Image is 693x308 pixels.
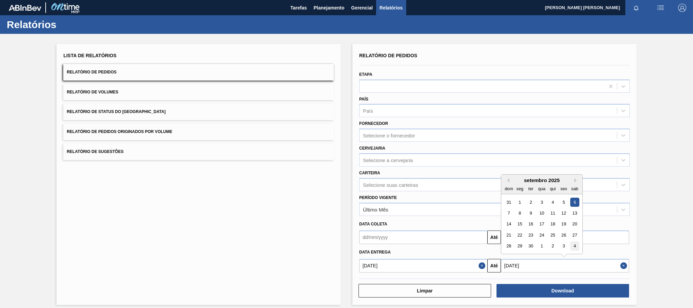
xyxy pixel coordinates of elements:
button: Next Month [574,178,579,183]
div: Choose quinta-feira, 25 de setembro de 2025 [548,230,557,240]
button: Download [496,284,629,298]
span: Planejamento [314,4,344,12]
div: Choose segunda-feira, 1 de setembro de 2025 [515,198,524,207]
div: sab [570,184,579,193]
div: Choose terça-feira, 9 de setembro de 2025 [526,208,535,218]
span: Data entrega [359,250,391,255]
div: Choose sábado, 6 de setembro de 2025 [570,198,579,207]
label: Período Vigente [359,195,397,200]
div: month 2025-09 [503,197,580,251]
button: Close [620,259,629,272]
span: Relatório de Pedidos [67,70,116,74]
div: Choose segunda-feira, 8 de setembro de 2025 [515,208,524,218]
div: Choose quinta-feira, 2 de outubro de 2025 [548,242,557,251]
label: Carteira [359,171,380,175]
div: Choose quinta-feira, 4 de setembro de 2025 [548,198,557,207]
span: Lista de Relatórios [63,53,116,58]
label: Etapa [359,72,372,77]
h1: Relatórios [7,21,127,28]
button: Notificações [625,3,647,13]
div: Choose domingo, 21 de setembro de 2025 [504,230,513,240]
div: Choose terça-feira, 30 de setembro de 2025 [526,242,535,251]
img: userActions [656,4,665,12]
div: Choose domingo, 28 de setembro de 2025 [504,242,513,251]
div: Selecione a cervejaria [363,157,413,163]
span: Relatório de Pedidos Originados por Volume [67,129,172,134]
div: Choose domingo, 7 de setembro de 2025 [504,208,513,218]
button: Relatório de Pedidos Originados por Volume [63,124,334,140]
div: Choose sábado, 27 de setembro de 2025 [570,230,579,240]
span: Gerencial [351,4,373,12]
div: Choose quarta-feira, 24 de setembro de 2025 [537,230,546,240]
div: Choose sexta-feira, 5 de setembro de 2025 [559,198,568,207]
div: Choose terça-feira, 16 de setembro de 2025 [526,220,535,229]
button: Até [487,259,501,272]
span: Relatório de Pedidos [359,53,417,58]
label: Fornecedor [359,121,388,126]
img: Logout [678,4,686,12]
div: Choose segunda-feira, 15 de setembro de 2025 [515,220,524,229]
div: Choose quinta-feira, 18 de setembro de 2025 [548,220,557,229]
input: dd/mm/yyyy [501,259,629,272]
span: Tarefas [290,4,307,12]
span: Relatório de Volumes [67,90,118,94]
img: TNhmsLtSVTkK8tSr43FrP2fwEKptu5GPRR3wAAAABJRU5ErkJggg== [9,5,41,11]
button: Relatório de Status do [GEOGRAPHIC_DATA] [63,104,334,120]
div: dom [504,184,513,193]
span: Relatório de Sugestões [67,149,123,154]
div: Choose quarta-feira, 3 de setembro de 2025 [537,198,546,207]
div: Selecione o fornecedor [363,133,415,138]
div: Choose sexta-feira, 26 de setembro de 2025 [559,230,568,240]
div: Choose quarta-feira, 1 de outubro de 2025 [537,242,546,251]
input: dd/mm/yyyy [359,259,487,272]
div: Choose sábado, 4 de outubro de 2025 [570,242,579,251]
div: seg [515,184,524,193]
button: Previous Month [505,178,509,183]
button: Até [487,230,501,244]
div: Selecione suas carteiras [363,182,418,188]
label: Cervejaria [359,146,385,151]
span: Data coleta [359,222,387,226]
div: Choose terça-feira, 2 de setembro de 2025 [526,198,535,207]
div: Último Mês [363,206,388,212]
div: Choose terça-feira, 23 de setembro de 2025 [526,230,535,240]
div: País [363,108,373,114]
div: Choose sexta-feira, 12 de setembro de 2025 [559,208,568,218]
button: Relatório de Sugestões [63,144,334,160]
div: Choose segunda-feira, 22 de setembro de 2025 [515,230,524,240]
button: Relatório de Volumes [63,84,334,101]
span: Relatórios [379,4,402,12]
button: Relatório de Pedidos [63,64,334,81]
button: Close [479,259,487,272]
span: Relatório de Status do [GEOGRAPHIC_DATA] [67,109,165,114]
div: ter [526,184,535,193]
input: dd/mm/yyyy [359,230,487,244]
div: qui [548,184,557,193]
button: Limpar [359,284,491,298]
div: setembro 2025 [501,177,582,183]
div: Choose quarta-feira, 10 de setembro de 2025 [537,208,546,218]
div: Choose quarta-feira, 17 de setembro de 2025 [537,220,546,229]
div: Choose domingo, 31 de agosto de 2025 [504,198,513,207]
div: Choose domingo, 14 de setembro de 2025 [504,220,513,229]
div: Choose sexta-feira, 3 de outubro de 2025 [559,242,568,251]
div: Choose segunda-feira, 29 de setembro de 2025 [515,242,524,251]
div: Choose sexta-feira, 19 de setembro de 2025 [559,220,568,229]
div: qua [537,184,546,193]
div: Choose quinta-feira, 11 de setembro de 2025 [548,208,557,218]
div: sex [559,184,568,193]
label: País [359,97,368,102]
div: Choose sábado, 13 de setembro de 2025 [570,208,579,218]
div: Choose sábado, 20 de setembro de 2025 [570,220,579,229]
